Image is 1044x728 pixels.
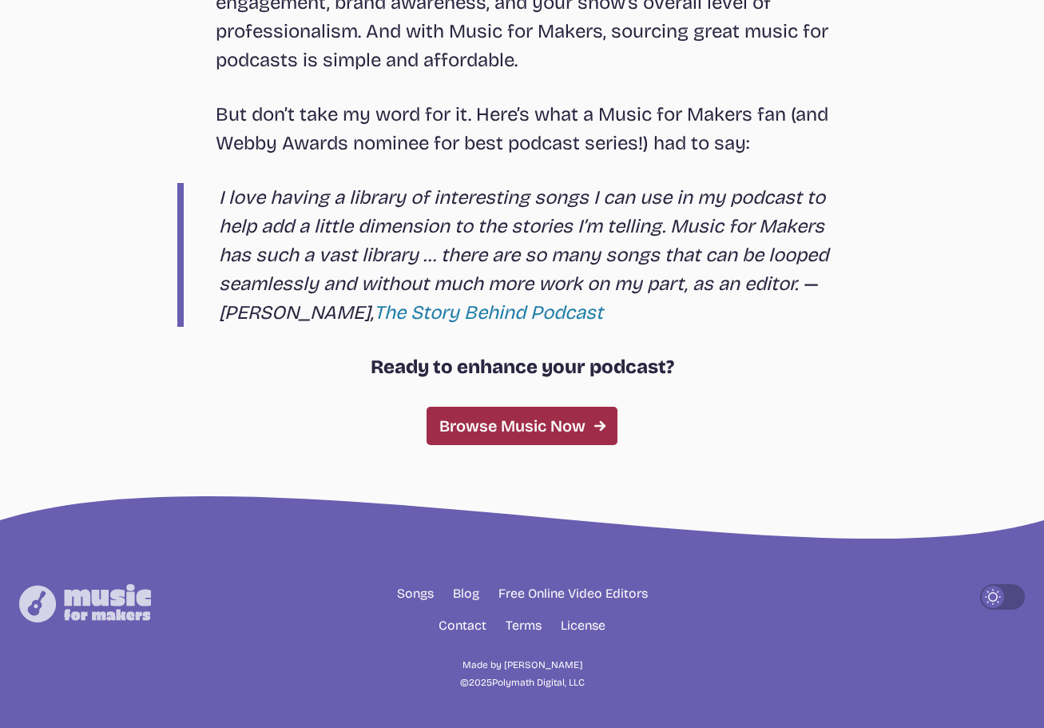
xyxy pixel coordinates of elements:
p: I love having a library of interesting songs I can use in my podcast to help add a little dimensi... [219,183,832,327]
p: But don’t take my word for it. Here’s what a Music for Makers fan (and Webby Awards nominee for b... [216,100,829,157]
a: License [561,616,605,635]
a: Free Online Video Editors [498,584,648,603]
a: Browse Music Now [427,407,617,445]
img: Music for Makers logo [19,584,151,623]
a: Terms [506,616,542,635]
a: Contact [439,616,486,635]
a: Songs [397,584,434,603]
b: Ready to enhance your podcast? [371,356,674,378]
span: © 2025 Polymath Digital, LLC [460,677,585,688]
a: Blog [453,584,479,603]
a: Made by [PERSON_NAME] [462,658,582,672]
a: The Story Behind Podcast [374,301,603,324]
